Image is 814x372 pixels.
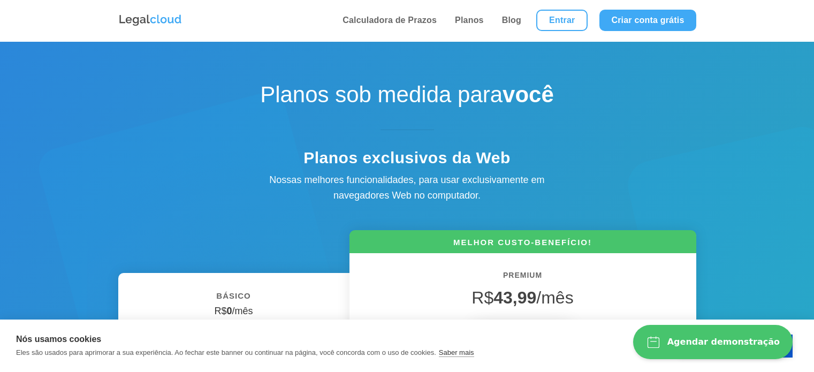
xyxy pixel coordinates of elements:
h1: Planos sob medida para [220,81,595,113]
h6: MELHOR CUSTO-BENEFÍCIO! [349,237,696,253]
h6: PREMIUM [366,269,680,287]
strong: 43,99 [493,288,536,307]
span: R$ /mês [471,288,573,307]
a: Criar conta grátis [599,10,696,31]
a: Entrar [536,10,588,31]
a: Saber mais [439,348,474,357]
p: Eles são usados para aprimorar a sua experiência. Ao fechar este banner ou continuar na página, v... [16,348,436,356]
img: Logo da Legalcloud [118,13,182,27]
strong: 0 [226,306,232,316]
strong: Nós usamos cookies [16,335,101,344]
div: Nossas melhores funcionalidades, para usar exclusivamente em navegadores Web no computador. [247,172,568,203]
strong: você [503,82,554,107]
h6: BÁSICO [134,289,333,308]
h4: Planos exclusivos da Web [220,148,595,173]
h4: R$ /mês [134,306,333,323]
